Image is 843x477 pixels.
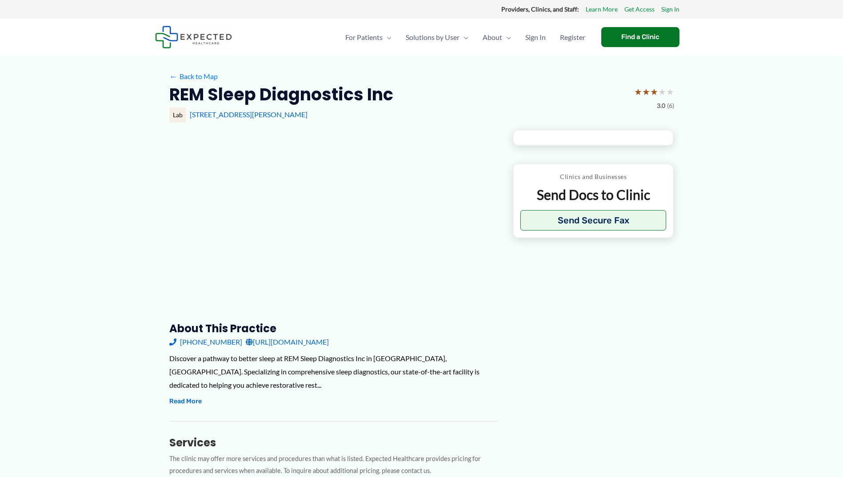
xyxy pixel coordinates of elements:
[553,22,592,53] a: Register
[520,210,667,231] button: Send Secure Fax
[601,27,679,47] a: Find a Clinic
[399,22,475,53] a: Solutions by UserMenu Toggle
[560,22,585,53] span: Register
[502,22,511,53] span: Menu Toggle
[246,335,329,349] a: [URL][DOMAIN_NAME]
[169,436,499,449] h3: Services
[459,22,468,53] span: Menu Toggle
[383,22,392,53] span: Menu Toggle
[169,335,242,349] a: [PHONE_NUMBER]
[520,186,667,203] p: Send Docs to Clinic
[190,110,308,119] a: [STREET_ADDRESS][PERSON_NAME]
[525,22,546,53] span: Sign In
[667,100,674,111] span: (6)
[169,453,499,477] p: The clinic may offer more services and procedures than what is listed. Expected Healthcare provid...
[169,107,186,123] div: Lab
[169,83,393,105] h2: REM Sleep Diagnostics Inc
[650,83,658,100] span: ★
[642,83,650,100] span: ★
[345,22,383,53] span: For Patients
[475,22,518,53] a: AboutMenu Toggle
[520,171,667,183] p: Clinics and Businesses
[483,22,502,53] span: About
[666,83,674,100] span: ★
[169,322,499,335] h3: About this practice
[661,4,679,15] a: Sign In
[518,22,553,53] a: Sign In
[169,70,218,83] a: ←Back to Map
[155,26,232,48] img: Expected Healthcare Logo - side, dark font, small
[624,4,655,15] a: Get Access
[338,22,592,53] nav: Primary Site Navigation
[169,352,499,391] div: Discover a pathway to better sleep at REM Sleep Diagnostics Inc in [GEOGRAPHIC_DATA], [GEOGRAPHIC...
[501,5,579,13] strong: Providers, Clinics, and Staff:
[169,396,202,407] button: Read More
[657,100,665,111] span: 3.0
[169,72,178,80] span: ←
[658,83,666,100] span: ★
[338,22,399,53] a: For PatientsMenu Toggle
[586,4,618,15] a: Learn More
[406,22,459,53] span: Solutions by User
[634,83,642,100] span: ★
